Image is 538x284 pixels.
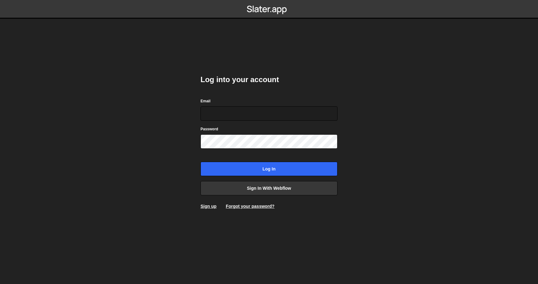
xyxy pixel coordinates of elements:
[201,181,337,195] a: Sign in with Webflow
[226,204,274,209] a: Forgot your password?
[201,75,337,85] h2: Log into your account
[201,162,337,176] input: Log in
[201,98,210,104] label: Email
[201,126,218,132] label: Password
[201,204,216,209] a: Sign up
